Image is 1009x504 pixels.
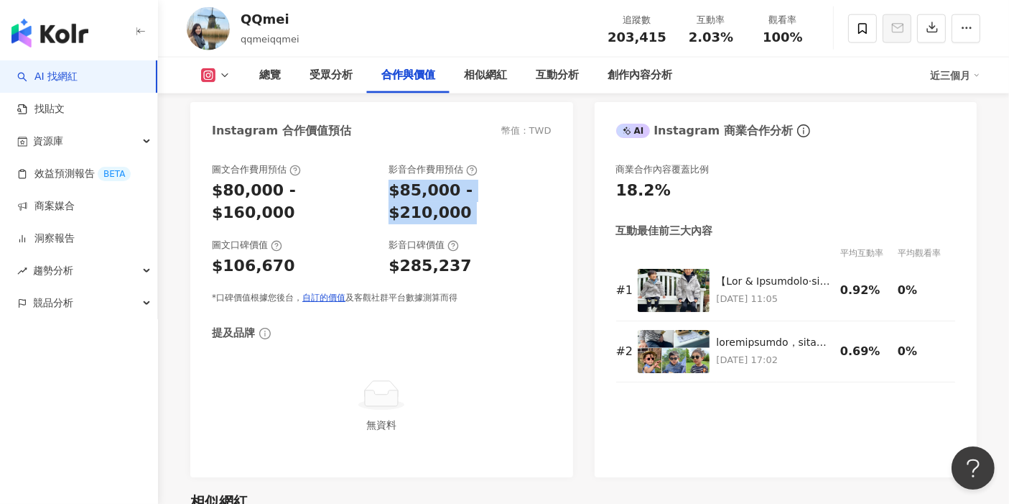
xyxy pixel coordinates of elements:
[536,67,579,84] div: 互動分析
[241,34,299,45] span: qqmeiqqmei
[241,10,299,28] div: QQmei
[638,330,710,373] img: 台灣和英國都進入炎炎夏日，很多人想要準備暑假出遊的裝備，所以立刻來插播這檔IG限定的獨家三天快閃團。 這次精選了兩大法國兒童時尚品牌：KiETLA太陽眼鏡和防曬遮陽帽 + BoxBo兒童雨鞋和涼...
[898,246,955,260] div: 平均觀看率
[389,180,551,224] div: $85,000 - $210,000
[952,446,995,490] iframe: Help Scout Beacon - Open
[389,255,472,278] div: $285,237
[717,275,834,289] div: 【Lor & Ipsumdolo·sita】 con45adipiscingelitseddoeiusmodt！incidiDun & Utlaboreetdolor，magnaaliqu、en...
[608,29,666,45] span: 203,415
[187,7,230,50] img: KOL Avatar
[616,224,713,239] div: 互動最佳前三大內容
[17,167,131,181] a: 效益預測報告BETA
[17,232,75,246] a: 洞察報告
[33,287,73,319] span: 競品分析
[212,255,295,278] div: $106,670
[17,266,27,276] span: rise
[17,199,75,214] a: 商案媒合
[212,163,301,176] div: 圖文合作費用預估
[616,123,793,139] div: Instagram 商業合作分析
[616,163,710,176] div: 商業合作內容覆蓋比例
[608,13,666,27] div: 追蹤數
[464,67,507,84] div: 相似網紅
[616,344,631,359] div: # 2
[17,102,65,116] a: 找貼文
[717,352,834,368] p: [DATE] 17:02
[638,269,710,312] img: 【Jan & Jul防雨保暖外套·秋冬首團】 從去年12月我們去芬蘭玩就一路被問到現在的防雨保暖外套優惠團來了！來自加拿大的Jan & Jul是我近一年非常喜歡的品牌，它們家的外套款式多元、保暖...
[840,283,891,298] div: 0.92%
[212,123,351,139] div: Instagram 合作價值預估
[763,30,803,45] span: 100%
[616,180,671,202] div: 18.2%
[218,417,546,433] div: 無資料
[389,239,459,252] div: 影音口碑價值
[389,163,478,176] div: 影音合作費用預估
[898,344,948,359] div: 0%
[840,344,891,359] div: 0.69%
[608,67,672,84] div: 創作內容分析
[795,122,812,139] span: info-circle
[501,124,552,137] div: 幣值：TWD
[212,292,552,304] div: *口碑價值根據您後台， 及客觀社群平台數據測算而得
[616,283,631,298] div: # 1
[302,293,345,303] a: 自訂的價值
[689,30,733,45] span: 2.03%
[212,180,374,224] div: $80,000 - $160,000
[212,239,282,252] div: 圖文口碑價值
[259,67,281,84] div: 總覽
[616,124,651,138] div: AI
[33,255,73,287] span: 趨勢分析
[684,13,738,27] div: 互動率
[930,64,980,87] div: 近三個月
[33,125,63,157] span: 資源庫
[755,13,810,27] div: 觀看率
[17,70,78,84] a: searchAI 找網紅
[381,67,435,84] div: 合作與價值
[212,326,255,341] div: 提及品牌
[840,246,898,260] div: 平均互動率
[898,283,948,298] div: 0%
[257,326,273,342] span: info-circle
[310,67,353,84] div: 受眾分析
[11,19,88,47] img: logo
[717,336,834,350] div: loremipsumdo，sitametconsect，adipiscinGElitseddoei。 temporincididun：UtLABOreetdolore + MagNaaliqua...
[717,291,834,307] p: [DATE] 11:05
